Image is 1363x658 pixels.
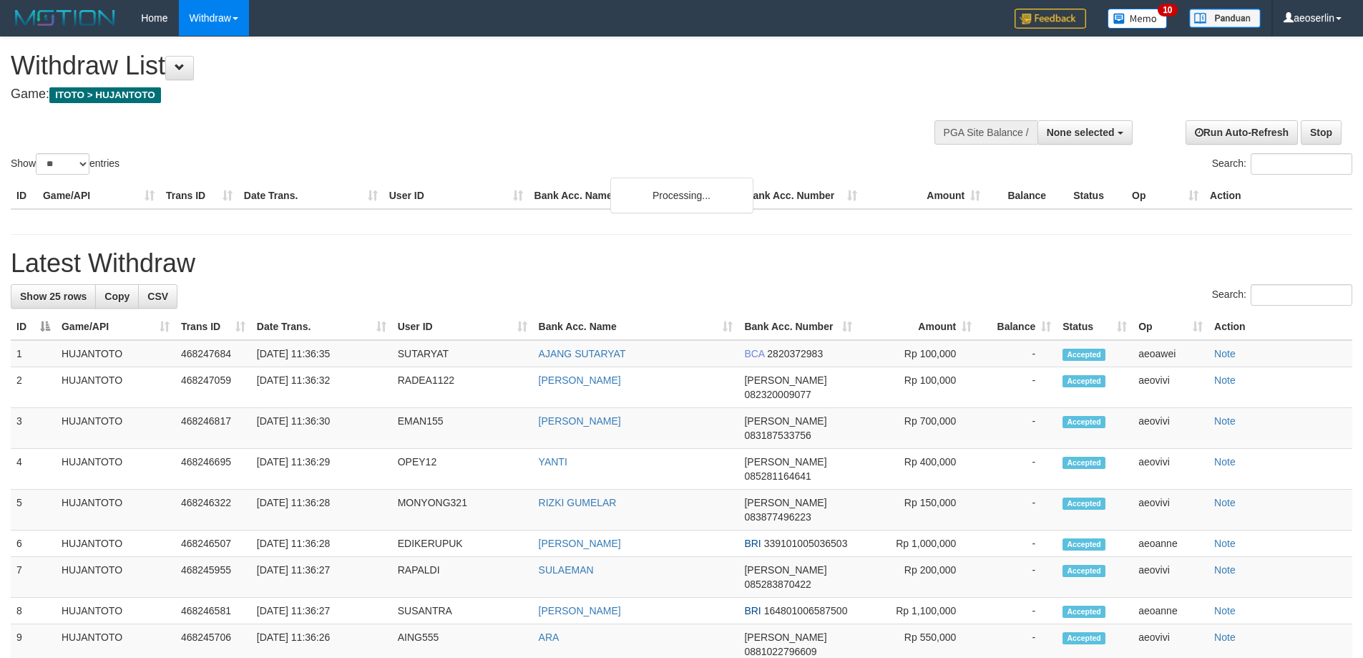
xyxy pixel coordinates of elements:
th: Game/API: activate to sort column ascending [56,314,175,340]
h1: Latest Withdraw [11,249,1352,278]
span: [PERSON_NAME] [744,497,826,508]
td: [DATE] 11:36:28 [251,531,392,557]
span: Accepted [1062,349,1105,361]
th: Date Trans. [238,183,384,209]
td: aeoawei [1133,340,1208,367]
td: HUJANTOTO [56,531,175,557]
td: aeoanne [1133,598,1208,624]
a: [PERSON_NAME] [539,605,621,616]
th: Bank Acc. Number [740,183,863,209]
span: Accepted [1062,606,1105,618]
span: [PERSON_NAME] [744,564,826,576]
td: [DATE] 11:36:35 [251,340,392,367]
td: Rp 100,000 [858,367,977,408]
td: SUSANTRA [392,598,533,624]
th: Trans ID [160,183,238,209]
h1: Withdraw List [11,52,894,80]
td: aeoanne [1133,531,1208,557]
th: ID [11,183,37,209]
span: Copy [104,291,130,302]
td: HUJANTOTO [56,557,175,598]
td: OPEY12 [392,449,533,490]
span: Copy 164801006587500 to clipboard [764,605,848,616]
td: 468246322 [175,490,251,531]
span: Copy 083877496223 to clipboard [744,511,811,523]
td: 468246507 [175,531,251,557]
th: Bank Acc. Name: activate to sort column ascending [533,314,739,340]
td: 468246695 [175,449,251,490]
td: Rp 100,000 [858,340,977,367]
img: Button%20Memo.svg [1108,9,1168,29]
th: Date Trans.: activate to sort column ascending [251,314,392,340]
td: HUJANTOTO [56,490,175,531]
td: Rp 200,000 [858,557,977,598]
a: Note [1214,456,1236,468]
td: HUJANTOTO [56,408,175,449]
span: Copy 083187533756 to clipboard [744,430,811,441]
td: - [977,557,1057,598]
span: Copy 339101005036503 to clipboard [764,538,848,549]
a: Note [1214,374,1236,386]
th: ID: activate to sort column descending [11,314,56,340]
span: Accepted [1062,538,1105,551]
th: User ID [384,183,529,209]
input: Search: [1251,153,1352,175]
td: Rp 1,100,000 [858,598,977,624]
td: HUJANTOTO [56,598,175,624]
span: [PERSON_NAME] [744,456,826,468]
span: [PERSON_NAME] [744,374,826,386]
span: Copy 085283870422 to clipboard [744,579,811,590]
td: 6 [11,531,56,557]
span: Copy 2820372983 to clipboard [767,348,823,359]
td: Rp 400,000 [858,449,977,490]
span: [PERSON_NAME] [744,632,826,643]
label: Search: [1212,284,1352,306]
a: Note [1214,415,1236,427]
span: [PERSON_NAME] [744,415,826,427]
td: Rp 1,000,000 [858,531,977,557]
a: ARA [539,632,560,643]
span: 10 [1158,4,1177,16]
img: Feedback.jpg [1015,9,1086,29]
span: Accepted [1062,565,1105,577]
th: Bank Acc. Name [529,183,741,209]
a: Note [1214,564,1236,576]
td: HUJANTOTO [56,449,175,490]
span: BRI [744,538,761,549]
td: 468245955 [175,557,251,598]
td: aeovivi [1133,449,1208,490]
img: MOTION_logo.png [11,7,119,29]
a: AJANG SUTARYAT [539,348,626,359]
a: Note [1214,538,1236,549]
a: [PERSON_NAME] [539,415,621,427]
span: Copy 082320009077 to clipboard [744,389,811,400]
th: Bank Acc. Number: activate to sort column ascending [738,314,858,340]
td: [DATE] 11:36:27 [251,598,392,624]
td: 468247684 [175,340,251,367]
td: 5 [11,490,56,531]
td: SUTARYAT [392,340,533,367]
td: 8 [11,598,56,624]
td: 7 [11,557,56,598]
th: Amount: activate to sort column ascending [858,314,977,340]
span: Copy 0881022796609 to clipboard [744,646,816,657]
a: SULAEMAN [539,564,594,576]
span: BCA [744,348,764,359]
th: Status: activate to sort column ascending [1057,314,1133,340]
th: Op [1126,183,1204,209]
th: Op: activate to sort column ascending [1133,314,1208,340]
a: Note [1214,632,1236,643]
td: Rp 150,000 [858,490,977,531]
td: 4 [11,449,56,490]
td: 2 [11,367,56,408]
td: aeovivi [1133,367,1208,408]
label: Show entries [11,153,119,175]
span: Accepted [1062,416,1105,428]
th: Status [1068,183,1126,209]
span: Accepted [1062,498,1105,510]
td: aeovivi [1133,490,1208,531]
th: Amount [863,183,986,209]
a: [PERSON_NAME] [539,374,621,386]
span: Accepted [1062,632,1105,644]
td: RADEA1122 [392,367,533,408]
